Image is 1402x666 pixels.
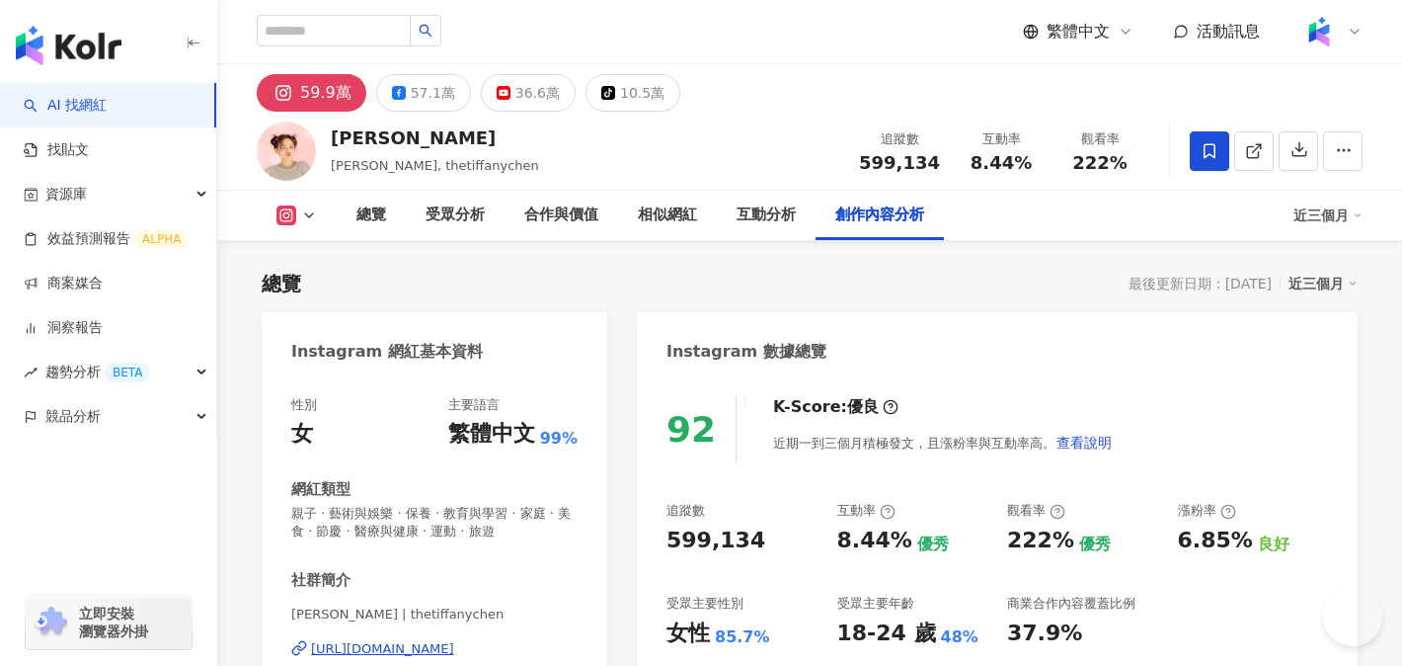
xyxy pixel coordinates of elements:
[1323,587,1382,646] iframe: Help Scout Beacon - Open
[1007,619,1082,649] div: 37.9%
[24,318,103,338] a: 洞察報告
[376,74,471,112] button: 57.1萬
[859,129,940,149] div: 追蹤數
[45,172,87,216] span: 資源庫
[426,204,485,227] div: 受眾分析
[524,204,598,227] div: 合作與價值
[1178,502,1236,520] div: 漲粉率
[411,79,455,107] div: 57.1萬
[448,419,535,450] div: 繁體中文
[16,26,121,65] img: logo
[1197,22,1260,41] span: 活動訊息
[257,122,316,181] img: KOL Avatar
[79,605,148,640] span: 立即安裝 瀏覽器外掛
[666,526,765,556] div: 599,134
[837,595,914,613] div: 受眾主要年齡
[291,606,578,624] span: [PERSON_NAME] | thetiffanychen
[837,502,896,520] div: 互動率
[1300,13,1338,50] img: Kolr%20app%20icon%20%281%29.png
[515,79,560,107] div: 36.6萬
[448,396,500,414] div: 主要語言
[1047,21,1110,42] span: 繁體中文
[26,596,192,649] a: chrome extension立即安裝 瀏覽器外掛
[837,526,912,556] div: 8.44%
[291,396,317,414] div: 性別
[666,341,826,363] div: Instagram 數據總覽
[847,396,879,418] div: 優良
[773,423,1113,462] div: 近期一到三個月積極發文，且漲粉率與互動率高。
[964,129,1039,149] div: 互動率
[737,204,796,227] div: 互動分析
[1178,526,1253,556] div: 6.85%
[1288,271,1358,296] div: 近三個月
[620,79,664,107] div: 10.5萬
[291,570,350,591] div: 社群簡介
[941,626,978,648] div: 48%
[291,505,578,541] span: 親子 · 藝術與娛樂 · 保養 · 教育與學習 · 家庭 · 美食 · 節慶 · 醫療與健康 · 運動 · 旅遊
[1258,534,1289,555] div: 良好
[45,350,150,394] span: 趨勢分析
[1072,153,1128,173] span: 222%
[666,409,716,450] div: 92
[1007,502,1065,520] div: 觀看率
[311,640,454,658] div: [URL][DOMAIN_NAME]
[1055,423,1113,462] button: 查看說明
[1007,526,1074,556] div: 222%
[291,479,350,500] div: 網紅類型
[917,534,949,555] div: 優秀
[638,204,697,227] div: 相似網紅
[24,96,107,116] a: searchAI 找網紅
[45,394,101,439] span: 競品分析
[331,125,539,150] div: [PERSON_NAME]
[291,640,578,658] a: [URL][DOMAIN_NAME]
[773,396,898,418] div: K-Score :
[835,204,924,227] div: 創作內容分析
[24,229,189,249] a: 效益預測報告ALPHA
[331,158,539,173] span: [PERSON_NAME], thetiffanychen
[585,74,680,112] button: 10.5萬
[1062,129,1137,149] div: 觀看率
[1129,276,1272,291] div: 最後更新日期：[DATE]
[356,204,386,227] div: 總覽
[1293,200,1363,231] div: 近三個月
[666,595,743,613] div: 受眾主要性別
[1056,435,1112,451] span: 查看說明
[715,626,770,648] div: 85.7%
[24,366,38,379] span: rise
[262,270,301,297] div: 總覽
[300,79,351,107] div: 59.9萬
[291,341,483,363] div: Instagram 網紅基本資料
[291,419,313,450] div: 女
[837,619,936,649] div: 18-24 歲
[540,428,578,450] span: 99%
[971,153,1032,173] span: 8.44%
[105,363,150,382] div: BETA
[257,74,366,112] button: 59.9萬
[481,74,576,112] button: 36.6萬
[666,502,705,520] div: 追蹤數
[24,140,89,160] a: 找貼文
[32,607,70,638] img: chrome extension
[859,152,940,173] span: 599,134
[1079,534,1111,555] div: 優秀
[419,24,432,38] span: search
[1007,595,1135,613] div: 商業合作內容覆蓋比例
[666,619,710,649] div: 女性
[24,274,103,293] a: 商案媒合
